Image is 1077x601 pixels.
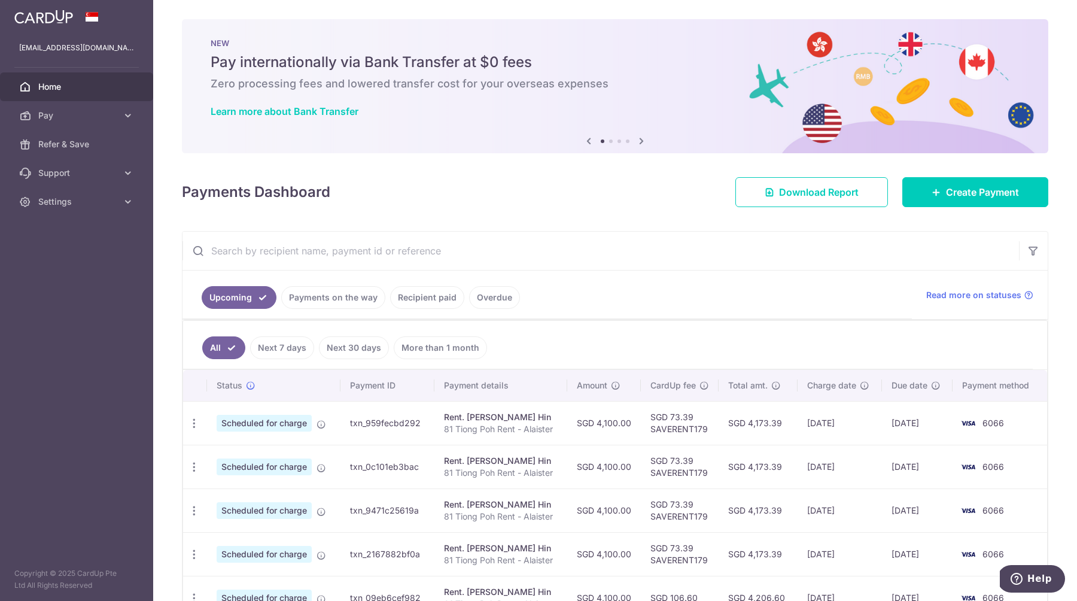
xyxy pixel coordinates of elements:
p: NEW [211,38,1020,48]
span: Pay [38,110,117,122]
a: Overdue [469,286,520,309]
span: 6066 [982,418,1004,428]
td: SGD 4,173.39 [719,401,798,445]
td: SGD 73.39 SAVERENT179 [641,532,719,576]
a: Next 30 days [319,336,389,359]
span: 6066 [982,505,1004,515]
a: More than 1 month [394,336,487,359]
a: All [202,336,245,359]
div: Rent. [PERSON_NAME] Hin [444,542,558,554]
td: txn_0c101eb3bac [340,445,434,488]
td: txn_9471c25619a [340,488,434,532]
a: Create Payment [902,177,1048,207]
span: Scheduled for charge [217,546,312,563]
th: Payment details [434,370,567,401]
td: [DATE] [882,488,953,532]
td: txn_2167882bf0a [340,532,434,576]
div: Rent. [PERSON_NAME] Hin [444,586,558,598]
p: 81 Tiong Poh Rent - Alaister [444,423,558,435]
td: [DATE] [798,532,882,576]
a: Upcoming [202,286,276,309]
p: 81 Tiong Poh Rent - Alaister [444,467,558,479]
span: Charge date [807,380,856,391]
input: Search by recipient name, payment id or reference [182,232,1019,270]
span: Refer & Save [38,138,117,150]
img: Bank Card [956,460,980,474]
a: Recipient paid [390,286,464,309]
div: Rent. [PERSON_NAME] Hin [444,455,558,467]
p: 81 Tiong Poh Rent - Alaister [444,511,558,523]
td: SGD 4,173.39 [719,532,798,576]
img: Bank Card [956,547,980,561]
a: Read more on statuses [926,289,1033,301]
td: [DATE] [798,401,882,445]
td: SGD 4,100.00 [567,488,641,532]
div: Rent. [PERSON_NAME] Hin [444,499,558,511]
span: Download Report [779,185,859,199]
span: Read more on statuses [926,289,1021,301]
span: Scheduled for charge [217,502,312,519]
span: Settings [38,196,117,208]
span: Scheduled for charge [217,415,312,432]
td: [DATE] [798,488,882,532]
img: Bank Card [956,416,980,430]
a: Learn more about Bank Transfer [211,105,358,117]
span: Total amt. [728,380,768,391]
td: [DATE] [798,445,882,488]
span: Amount [577,380,607,391]
span: Due date [892,380,927,391]
img: CardUp [14,10,73,24]
td: SGD 4,100.00 [567,401,641,445]
a: Download Report [735,177,888,207]
div: Rent. [PERSON_NAME] Hin [444,411,558,423]
span: Scheduled for charge [217,459,312,475]
td: txn_959fecbd292 [340,401,434,445]
h4: Payments Dashboard [182,181,330,203]
td: SGD 4,100.00 [567,532,641,576]
td: SGD 4,173.39 [719,445,798,488]
a: Next 7 days [250,336,314,359]
p: 81 Tiong Poh Rent - Alaister [444,554,558,566]
td: SGD 4,100.00 [567,445,641,488]
span: Create Payment [946,185,1019,199]
img: Bank Card [956,503,980,518]
a: Payments on the way [281,286,385,309]
span: Status [217,380,242,391]
th: Payment ID [340,370,434,401]
p: [EMAIL_ADDRESS][DOMAIN_NAME] [19,42,134,54]
td: [DATE] [882,532,953,576]
td: [DATE] [882,445,953,488]
td: SGD 73.39 SAVERENT179 [641,445,719,488]
td: [DATE] [882,401,953,445]
th: Payment method [953,370,1047,401]
iframe: Opens a widget where you can find more information [1000,565,1065,595]
td: SGD 73.39 SAVERENT179 [641,488,719,532]
span: 6066 [982,462,1004,472]
span: 6066 [982,549,1004,559]
h5: Pay internationally via Bank Transfer at $0 fees [211,53,1020,72]
h6: Zero processing fees and lowered transfer cost for your overseas expenses [211,77,1020,91]
td: SGD 73.39 SAVERENT179 [641,401,719,445]
span: Support [38,167,117,179]
img: Bank transfer banner [182,19,1048,153]
td: SGD 4,173.39 [719,488,798,532]
span: CardUp fee [650,380,696,391]
span: Home [38,81,117,93]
